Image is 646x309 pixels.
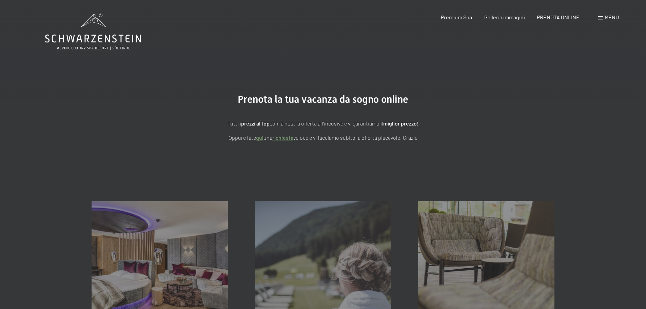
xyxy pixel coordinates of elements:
strong: miglior prezzo [383,120,417,127]
a: PRENOTA ONLINE [537,14,580,20]
a: Galleria immagini [484,14,525,20]
p: Tutti i con la nostra offerta all'incusive e vi garantiamo il ! [154,119,493,128]
span: Prenota la tua vacanza da sogno online [238,93,408,105]
a: quì [256,134,263,141]
span: Menu [605,14,619,20]
p: Oppure fate una veloce e vi facciamo subito la offerta piacevole. Grazie [154,133,493,142]
a: richiesta [272,134,293,141]
a: Premium Spa [441,14,472,20]
strong: prezzi al top [241,120,270,127]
